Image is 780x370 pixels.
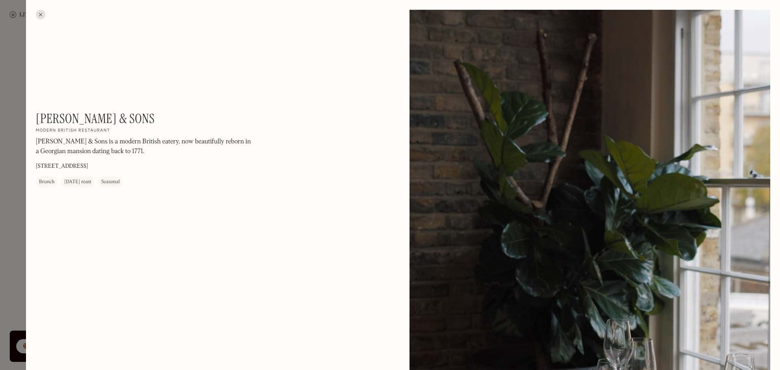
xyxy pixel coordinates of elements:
[36,162,88,171] p: [STREET_ADDRESS]
[36,128,110,134] h2: Modern British restaurant
[101,178,120,186] div: Seasonal
[39,178,54,186] div: Brunch
[36,111,155,126] h1: [PERSON_NAME] & Sons
[64,178,91,186] div: [DATE] roast
[36,137,255,157] p: [PERSON_NAME] & Sons is a modern British eatery, now beautifully reborn in a Georgian mansion dat...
